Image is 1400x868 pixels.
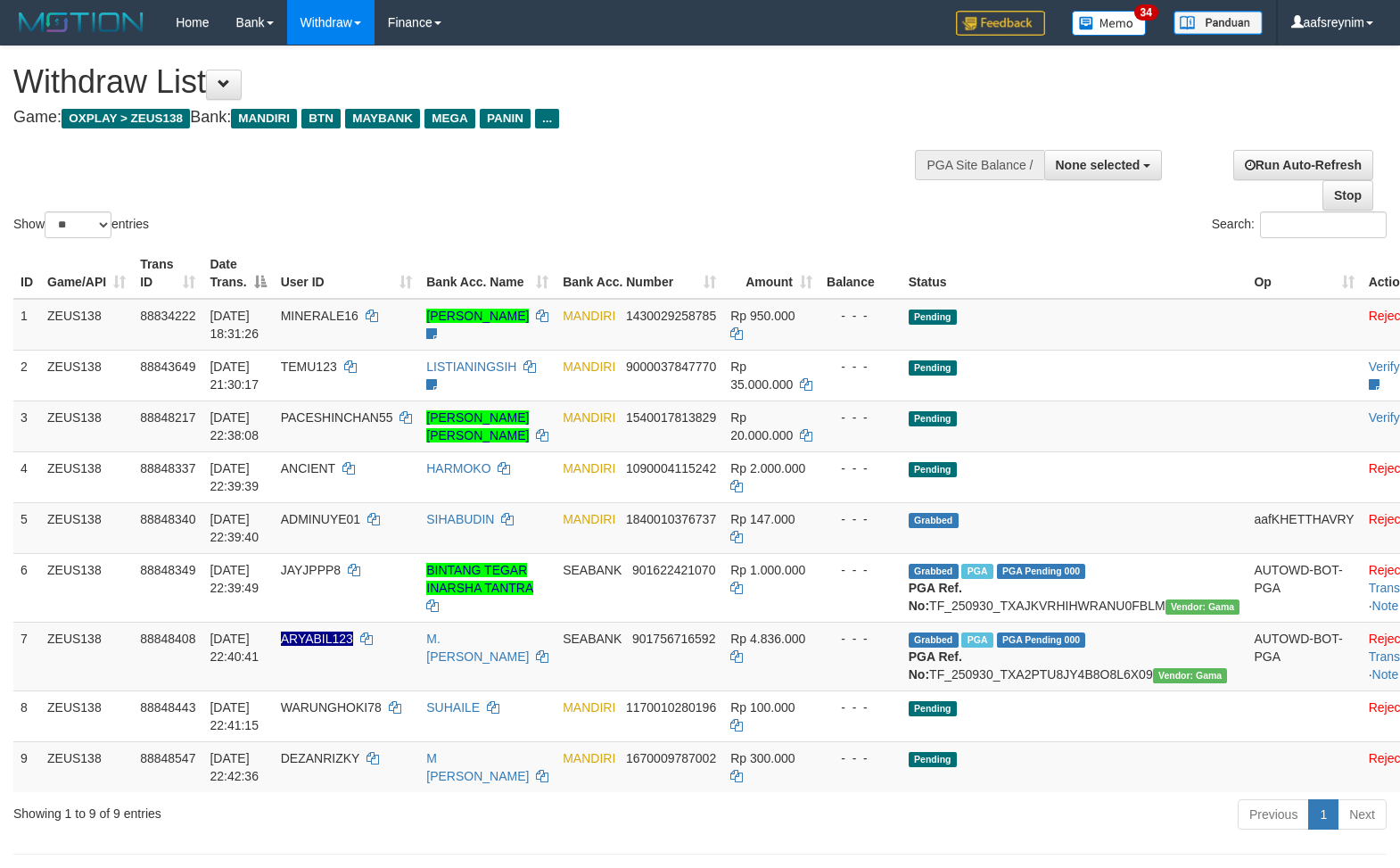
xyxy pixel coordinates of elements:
[1247,622,1361,690] td: AUTOWD-BOT-PGA
[626,410,716,425] span: Copy 1540017813829 to clipboard
[997,564,1086,579] span: PGA Pending
[1056,158,1141,172] span: None selected
[426,360,516,374] a: LISTIANINGSIH
[730,751,795,765] span: Rp 300.000
[231,109,297,128] span: MANDIRI
[1044,150,1163,180] button: None selected
[210,700,259,732] span: [DATE] 22:41:15
[915,150,1043,180] div: PGA Site Balance /
[563,751,615,765] span: MANDIRI
[827,510,894,528] div: - - -
[563,632,622,646] span: SEABANK
[626,461,716,475] span: Copy 1090004115242 to clipboard
[281,309,358,323] span: MINERALE16
[13,553,40,622] td: 6
[626,512,716,526] span: Copy 1840010376737 to clipboard
[40,741,133,792] td: ZEUS138
[909,513,959,528] span: Grabbed
[13,211,149,238] label: Show entries
[909,411,957,426] span: Pending
[274,248,420,299] th: User ID: activate to sort column ascending
[140,632,195,646] span: 88848408
[13,109,916,127] h4: Game: Bank:
[626,309,716,323] span: Copy 1430029258785 to clipboard
[909,581,962,613] b: PGA Ref. No:
[1322,180,1373,211] a: Stop
[827,409,894,426] div: - - -
[909,564,959,579] span: Grabbed
[902,248,1248,299] th: Status
[480,109,531,128] span: PANIN
[563,461,615,475] span: MANDIRI
[13,451,40,502] td: 4
[563,563,622,577] span: SEABANK
[426,700,480,715] a: SUHAILE
[426,563,532,595] a: BINTANG TEGAR INARSHA TANTRA
[909,632,959,648] span: Grabbed
[140,461,195,475] span: 88848337
[140,309,195,323] span: 88834222
[626,360,716,374] span: Copy 9000037847770 to clipboard
[1308,799,1338,830] a: 1
[1134,4,1158,21] span: 34
[426,309,529,323] a: [PERSON_NAME]
[563,700,615,715] span: MANDIRI
[40,350,133,401] td: ZEUS138
[426,512,494,526] a: SIHABUDIN
[827,459,894,477] div: - - -
[419,248,556,299] th: Bank Acc. Name: activate to sort column ascending
[902,553,1248,622] td: TF_250930_TXAJKVRHIHWRANU0FBLM
[426,751,529,783] a: M [PERSON_NAME]
[827,561,894,579] div: - - -
[40,248,133,299] th: Game/API: activate to sort column ascending
[210,563,259,595] span: [DATE] 22:39:49
[1072,11,1147,36] img: Button%20Memo.svg
[556,248,723,299] th: Bank Acc. Number: activate to sort column ascending
[909,649,962,682] b: PGA Ref. No:
[563,512,615,526] span: MANDIRI
[730,563,805,577] span: Rp 1.000.000
[827,307,894,325] div: - - -
[909,462,957,477] span: Pending
[281,461,335,475] span: ANCIENT
[1369,360,1400,374] a: Verify
[140,751,195,765] span: 88848547
[563,309,615,323] span: MANDIRI
[730,360,793,392] span: Rp 35.000.000
[902,622,1248,690] td: TF_250930_TXA2PTU8JY4B8O8L6X09
[632,563,715,577] span: Copy 901622421070 to clipboard
[202,248,273,299] th: Date Trans.: activate to sort column descending
[730,700,795,715] span: Rp 100.000
[13,350,40,401] td: 2
[45,211,111,238] select: Showentries
[40,622,133,690] td: ZEUS138
[1212,211,1387,238] label: Search:
[827,630,894,648] div: - - -
[210,512,259,544] span: [DATE] 22:39:40
[40,502,133,553] td: ZEUS138
[210,360,259,392] span: [DATE] 21:30:17
[827,358,894,376] div: - - -
[997,632,1086,648] span: PGA Pending
[140,360,195,374] span: 88843649
[632,632,715,646] span: Copy 901756716592 to clipboard
[1247,248,1361,299] th: Op: activate to sort column ascending
[210,309,259,341] span: [DATE] 18:31:26
[281,700,382,715] span: WARUNGHOKI78
[426,461,490,475] a: HARMOKO
[626,751,716,765] span: Copy 1670009787002 to clipboard
[909,360,957,376] span: Pending
[210,751,259,783] span: [DATE] 22:42:36
[140,563,195,577] span: 88848349
[961,632,992,648] span: Marked by aaftrukkakada
[13,502,40,553] td: 5
[909,310,957,325] span: Pending
[13,299,40,351] td: 1
[210,632,259,664] span: [DATE] 22:40:41
[1372,599,1399,613] a: Note
[1369,410,1400,425] a: Verify
[210,410,259,442] span: [DATE] 22:38:08
[535,109,559,128] span: ...
[626,700,716,715] span: Copy 1170010280196 to clipboard
[13,401,40,451] td: 3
